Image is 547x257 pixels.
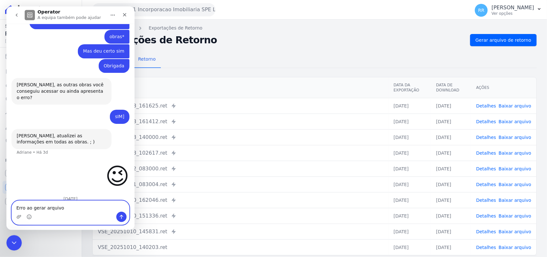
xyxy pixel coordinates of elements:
a: Baixar arquivo [499,245,531,250]
a: Detalhes [476,150,496,156]
th: Data de Download [431,77,471,98]
td: [DATE] [388,161,431,176]
td: [DATE] [431,129,471,145]
button: Enviar mensagem… [110,205,120,216]
td: [DATE] [431,239,471,255]
div: [PERSON_NAME], atualizei as informações em todas as obras. ; ) [10,126,100,139]
span: Retorno [134,53,160,65]
textarea: Envie uma mensagem... [5,194,123,205]
a: Baixar arquivo [499,213,531,218]
a: Baixar arquivo [499,182,531,187]
button: Ananindeua 01 Incorporacao Imobiliaria SPE LTDA [92,3,215,16]
span: RR [478,8,484,13]
button: Início [100,3,112,15]
div: wink [99,158,123,181]
div: Renato diz… [5,38,123,53]
button: RR [PERSON_NAME] Ver opções [470,1,547,19]
a: Baixar arquivo [499,119,531,124]
div: Renato diz… [5,53,123,72]
div: Renato diz… [5,23,123,38]
div: VSE_20251011_083004.ret [98,181,383,188]
div: Adriane diz… [5,123,123,154]
div: Obrigada [92,53,123,67]
a: Detalhes [476,198,496,203]
a: Baixar arquivo [499,150,531,156]
a: Detalhes [476,119,496,124]
td: [DATE] [388,192,431,208]
a: Detalhes [476,245,496,250]
p: [PERSON_NAME] [492,4,534,11]
div: [DATE] [5,190,123,199]
div: [PERSON_NAME], as outras obras você conseguiu acessar ou ainda apresenta o erro?Add reaction [5,72,105,98]
a: Negativação [3,135,79,148]
div: Mas deu certo sim [77,42,118,48]
div: obras* [103,27,118,34]
td: [DATE] [431,224,471,239]
a: Nova transferência [3,78,79,91]
a: Baixar arquivo [499,229,531,234]
td: [DATE] [388,239,431,255]
td: [DATE] [388,129,431,145]
a: Extrato [3,64,79,77]
span: Gerar arquivo de retorno [476,37,531,43]
a: Troca de Arquivos [3,107,79,119]
a: Detalhes [476,135,496,140]
iframe: Intercom live chat [6,235,22,251]
div: VSE_20251010_162046.ret [98,196,383,204]
td: [DATE] [431,98,471,114]
td: [DATE] [431,114,471,129]
div: VSE_20251013_161412.ret [98,118,383,125]
a: Baixar arquivo [499,135,531,140]
a: Clientes [3,121,79,133]
div: VSE_20251010_145831.ret [98,228,383,236]
span: [DATE] 17:30 [5,38,69,44]
td: [DATE] [431,176,471,192]
a: Gerar arquivo de retorno [470,34,537,46]
a: Detalhes [476,103,496,108]
td: [DATE] [388,208,431,224]
div: VSE_20251010_151336.ret [98,212,383,220]
a: Retorno [133,51,161,68]
a: Baixar arquivo [499,103,531,108]
div: [PERSON_NAME], as outras obras você conseguiu acessar ou ainda apresenta o erro? [10,75,100,94]
nav: Breadcrumb [92,25,537,31]
a: Detalhes [476,182,496,187]
a: Detalhes [476,229,496,234]
h2: Exportações de Retorno [92,36,465,45]
button: Seletor de emoji [20,208,25,213]
p: Ver opções [492,11,534,16]
td: [DATE] [388,145,431,161]
div: Plataformas [5,157,77,164]
div: sIM] [104,103,123,117]
nav: Sidebar [5,50,77,208]
a: Detalhes [476,166,496,171]
a: Cobranças [3,50,79,63]
a: Detalhes [476,213,496,218]
td: [DATE] [431,208,471,224]
a: Conta Hent Novidade [3,181,79,194]
th: Ações [471,77,536,98]
a: Recebíveis [3,167,79,180]
div: Obrigada [97,56,118,63]
td: [DATE] [431,161,471,176]
span: R$ 909,79 [5,30,69,38]
td: [DATE] [388,114,431,129]
th: Data da Exportação [388,77,431,98]
div: obras* [98,23,123,38]
div: Renato diz… [5,103,123,123]
button: Carregar anexo [10,208,15,213]
td: [DATE] [431,145,471,161]
a: Baixar arquivo [499,198,531,203]
div: VSE_20251013_140000.ret [98,133,383,141]
td: [DATE] [388,176,431,192]
td: [DATE] [388,98,431,114]
td: [DATE] [431,192,471,208]
div: [PERSON_NAME], atualizei as informações em todas as obras. ; )Adriane • Há 3dAdd reaction [5,123,105,143]
div: VSE_20251012_083000.ret [98,165,383,173]
div: VSE_20251013_102617.ret [98,149,383,157]
span: Saldo atual [5,23,69,30]
div: VSE_20251010_140203.ret [98,244,383,251]
p: A equipa também pode ajudar [31,8,95,14]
